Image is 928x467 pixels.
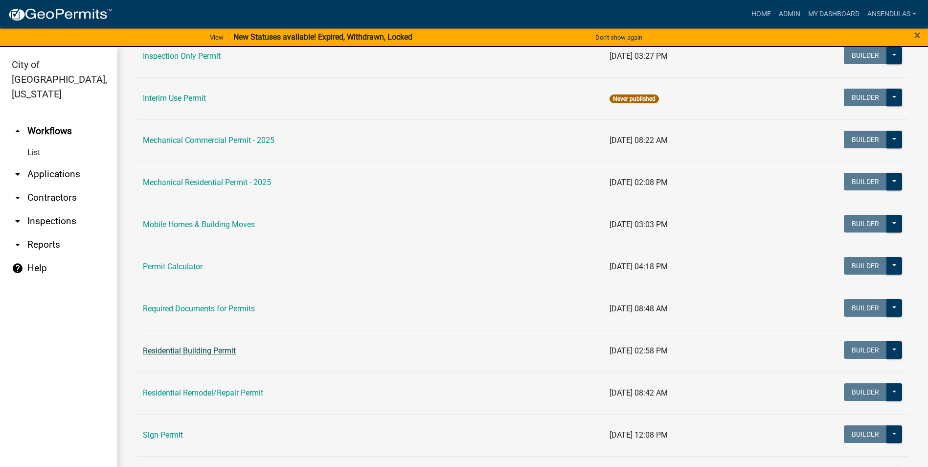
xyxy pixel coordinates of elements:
[143,262,203,271] a: Permit Calculator
[143,430,183,440] a: Sign Permit
[844,173,887,190] button: Builder
[233,32,412,42] strong: New Statuses available! Expired, Withdrawn, Locked
[844,257,887,275] button: Builder
[844,425,887,443] button: Builder
[914,28,921,42] span: ×
[610,262,668,271] span: [DATE] 04:18 PM
[844,341,887,359] button: Builder
[143,178,271,187] a: Mechanical Residential Permit - 2025
[844,131,887,148] button: Builder
[12,168,23,180] i: arrow_drop_down
[12,125,23,137] i: arrow_drop_up
[12,239,23,251] i: arrow_drop_down
[844,383,887,401] button: Builder
[844,215,887,233] button: Builder
[804,5,863,23] a: My Dashboard
[610,220,668,229] span: [DATE] 03:03 PM
[844,299,887,317] button: Builder
[610,430,668,440] span: [DATE] 12:08 PM
[610,178,668,187] span: [DATE] 02:08 PM
[143,93,206,103] a: Interim Use Permit
[143,220,255,229] a: Mobile Homes & Building Moves
[143,304,255,313] a: Required Documents for Permits
[775,5,804,23] a: Admin
[610,136,668,145] span: [DATE] 08:22 AM
[863,5,920,23] a: ansendulas
[844,47,887,64] button: Builder
[844,89,887,106] button: Builder
[610,94,659,103] span: Never published
[143,346,236,355] a: Residential Building Permit
[610,346,668,355] span: [DATE] 02:58 PM
[591,29,646,46] button: Don't show again
[610,304,668,313] span: [DATE] 08:48 AM
[206,29,227,46] a: View
[12,215,23,227] i: arrow_drop_down
[12,192,23,204] i: arrow_drop_down
[143,136,274,145] a: Mechanical Commercial Permit - 2025
[610,51,668,61] span: [DATE] 03:27 PM
[12,262,23,274] i: help
[610,388,668,397] span: [DATE] 08:42 AM
[914,29,921,41] button: Close
[143,388,263,397] a: Residential Remodel/Repair Permit
[747,5,775,23] a: Home
[143,51,221,61] a: Inspection Only Permit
